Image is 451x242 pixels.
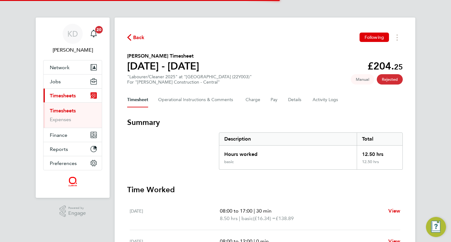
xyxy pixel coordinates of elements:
[271,92,278,107] button: Pay
[394,62,403,71] span: 25
[50,79,61,85] span: Jobs
[133,34,145,41] span: Back
[254,208,255,214] span: |
[391,33,403,42] button: Timesheets Menu
[219,132,403,170] div: Summary
[50,132,67,138] span: Finance
[127,185,403,195] h3: Time Worked
[377,74,403,85] span: This timesheet has been rejected.
[158,92,236,107] button: Operational Instructions & Comments
[426,217,446,237] button: Engage Resource Center
[388,208,400,214] span: View
[43,46,102,54] span: Karen Donald
[50,146,68,152] span: Reports
[130,207,220,222] div: [DATE]
[50,116,71,122] a: Expenses
[127,60,199,72] h1: [DATE] - [DATE]
[44,156,102,170] button: Preferences
[313,92,339,107] button: Activity Logs
[127,92,148,107] button: Timesheet
[44,60,102,74] button: Network
[276,215,294,221] span: £138.89
[127,80,252,85] div: For "[PERSON_NAME] Construction - Central"
[367,60,403,72] app-decimal: £204.
[44,128,102,142] button: Finance
[50,108,76,114] a: Timesheets
[219,146,357,159] div: Hours worked
[44,102,102,128] div: Timesheets
[288,92,303,107] button: Details
[127,33,145,41] button: Back
[68,205,86,211] span: Powered by
[388,207,400,215] a: View
[256,208,272,214] span: 30 min
[68,177,77,187] img: quantacontracts-logo-retina.png
[50,160,77,166] span: Preferences
[360,33,389,42] button: Following
[68,211,86,216] span: Engage
[36,18,110,198] nav: Main navigation
[357,133,402,145] div: Total
[50,93,76,99] span: Timesheets
[246,92,261,107] button: Charge
[220,215,238,221] span: 8.50 hrs
[44,89,102,102] button: Timesheets
[43,177,102,187] a: Go to home page
[87,24,100,44] a: 20
[241,215,253,222] span: basic
[365,34,384,40] span: Following
[253,215,276,221] span: (£16.34) =
[127,74,252,85] div: "Labourer/Cleaner 2025" at "[GEOGRAPHIC_DATA] (22Y003)"
[239,215,240,221] span: |
[44,75,102,88] button: Jobs
[351,74,374,85] span: This timesheet was manually created.
[43,24,102,54] a: KD[PERSON_NAME]
[357,159,402,169] div: 12.50 hrs
[357,146,402,159] div: 12.50 hrs
[220,208,252,214] span: 08:00 to 17:00
[50,64,70,70] span: Network
[127,117,403,127] h3: Summary
[67,30,78,38] span: KD
[224,159,234,164] div: basic
[127,52,199,60] h2: [PERSON_NAME] Timesheet
[44,142,102,156] button: Reports
[60,205,86,217] a: Powered byEngage
[95,26,103,33] span: 20
[219,133,357,145] div: Description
